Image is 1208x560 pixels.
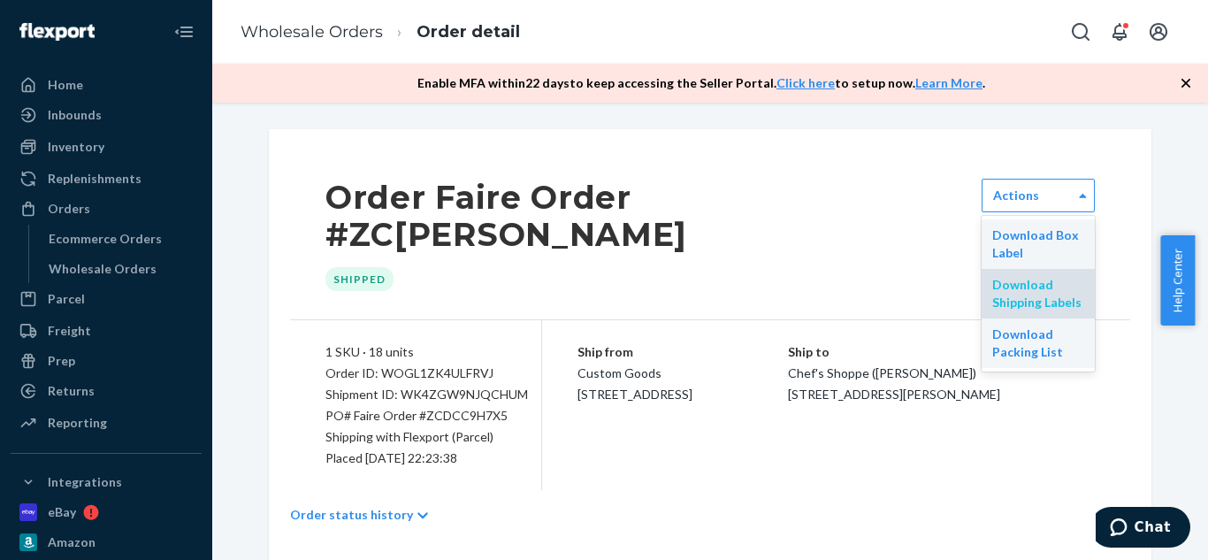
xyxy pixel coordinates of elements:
[11,498,202,526] a: eBay
[325,448,506,469] div: Placed [DATE] 22:23:38
[11,195,202,223] a: Orders
[325,267,394,291] div: Shipped
[992,227,1079,260] a: Download Box Label
[788,341,1096,363] p: Ship to
[11,101,202,129] a: Inbounds
[11,468,202,496] button: Integrations
[11,528,202,556] a: Amazon
[11,133,202,161] a: Inventory
[40,225,203,253] a: Ecommerce Orders
[1102,14,1137,50] button: Open notifications
[11,285,202,313] a: Parcel
[1096,507,1190,551] iframe: Opens a widget where you can chat to one of our agents
[577,365,692,402] span: Custom Goods [STREET_ADDRESS]
[48,76,83,94] div: Home
[226,6,534,58] ol: breadcrumbs
[417,74,985,92] p: Enable MFA within 22 days to keep accessing the Seller Portal. to setup now. .
[48,322,91,340] div: Freight
[48,473,122,491] div: Integrations
[992,277,1082,310] a: Download Shipping Labels
[166,14,202,50] button: Close Navigation
[19,23,95,41] img: Flexport logo
[11,409,202,437] a: Reporting
[577,341,788,363] p: Ship from
[48,382,95,400] div: Returns
[1141,14,1176,50] button: Open account menu
[48,503,76,521] div: eBay
[776,75,835,90] a: Click here
[993,187,1039,204] label: Actions
[290,506,413,524] p: Order status history
[11,317,202,345] a: Freight
[417,22,520,42] a: Order detail
[11,71,202,99] a: Home
[48,138,104,156] div: Inventory
[40,255,203,283] a: Wholesale Orders
[48,106,102,124] div: Inbounds
[1063,14,1098,50] button: Open Search Box
[49,230,162,248] div: Ecommerce Orders
[325,426,506,448] div: Shipping with Flexport (Parcel)
[788,365,1000,402] span: Chef's Shoppe ([PERSON_NAME]) [STREET_ADDRESS][PERSON_NAME]
[11,165,202,193] a: Replenishments
[48,170,141,188] div: Replenishments
[48,352,75,370] div: Prep
[11,377,202,405] a: Returns
[48,533,96,551] div: Amazon
[11,347,202,375] a: Prep
[49,260,157,278] div: Wholesale Orders
[915,75,982,90] a: Learn More
[992,326,1063,359] a: Download Packing List
[241,22,383,42] a: Wholesale Orders
[48,200,90,218] div: Orders
[1160,235,1195,326] button: Help Center
[325,405,506,426] div: PO# Faire Order #ZCDCC9H7X5
[48,414,107,432] div: Reporting
[325,179,978,253] h1: Order Faire Order #ZC[PERSON_NAME]
[48,290,85,308] div: Parcel
[325,363,506,384] div: Order ID: WOGL1ZK4ULFRVJ
[325,384,506,405] div: Shipment ID: WK4ZGW9NJQCHUM
[325,341,506,363] div: 1 SKU · 18 units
